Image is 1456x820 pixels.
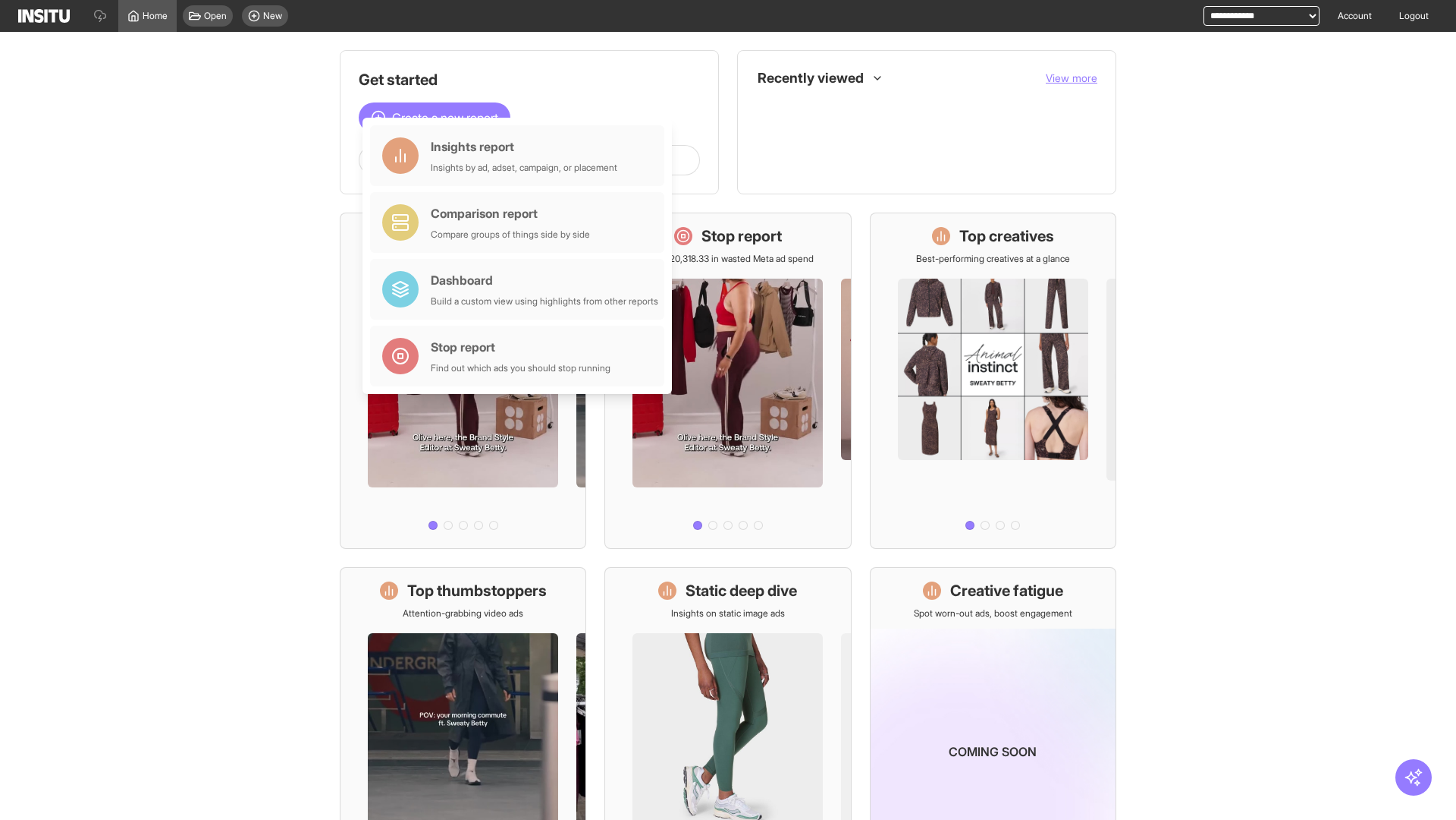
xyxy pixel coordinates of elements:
[431,137,617,156] div: Insights report
[959,225,1054,247] h1: Top creatives
[143,10,168,22] span: Home
[340,213,586,549] a: What's live nowSee all active ads instantly
[671,607,785,620] p: Insights on static image ads
[701,225,782,247] h1: Stop report
[431,229,590,241] div: Compare groups of things side by side
[392,109,498,127] span: Create a new report
[686,580,797,601] h1: Static deep dive
[431,362,610,374] div: Find out which ads you should stop running
[359,102,510,133] button: Create a new report
[431,162,617,174] div: Insights by ad, adset, campaign, or placement
[870,213,1116,549] a: Top creativesBest-performing creatives at a glance
[359,69,700,90] h1: Get started
[431,295,658,307] div: Build a custom view using highlights from other reports
[18,9,70,23] img: Logo
[916,253,1070,265] p: Best-performing creatives at a glance
[431,338,610,356] div: Stop report
[431,204,590,222] div: Comparison report
[407,580,547,601] h1: Top thumbstoppers
[642,253,814,265] p: Save £20,318.33 in wasted Meta ad spend
[1046,71,1097,84] span: View more
[604,213,851,549] a: Stop reportSave £20,318.33 in wasted Meta ad spend
[263,10,282,22] span: New
[431,271,658,289] div: Dashboard
[1046,71,1097,86] button: View more
[403,607,523,620] p: Attention-grabbing video ads
[204,10,227,22] span: Open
